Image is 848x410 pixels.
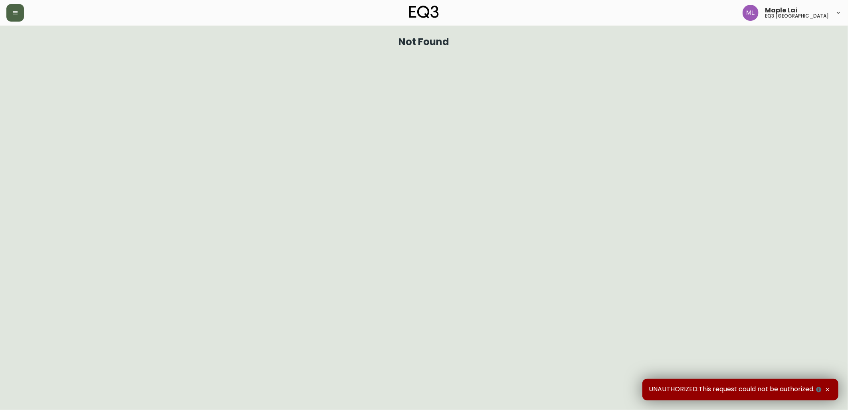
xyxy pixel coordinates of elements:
span: UNAUTHORIZED:This request could not be authorized. [649,385,823,394]
img: 61e28cffcf8cc9f4e300d877dd684943 [743,5,759,21]
h1: Not Found [399,38,450,46]
h5: eq3 [GEOGRAPHIC_DATA] [765,14,829,18]
span: Maple Lai [765,7,797,14]
img: logo [409,6,439,18]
